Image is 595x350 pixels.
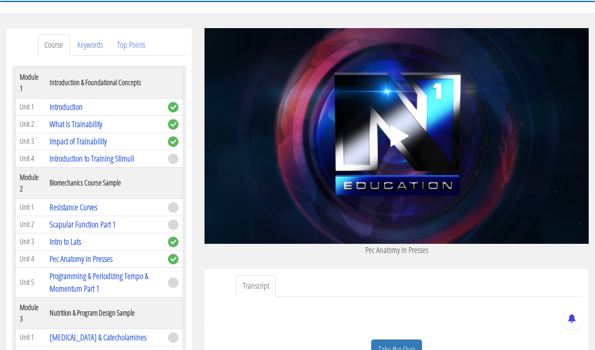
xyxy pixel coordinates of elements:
[45,167,164,199] th: Biomechanics Course Sample
[16,150,46,167] td: Unit 4
[16,216,46,233] td: Unit 2
[16,250,46,267] td: Unit 4
[50,236,81,247] a: Intro to Lats
[50,136,107,147] a: Impact of Trainability
[16,133,46,150] td: Unit 3
[45,67,164,98] th: Introduction & Foundational Concepts
[168,136,178,147] span: complete
[38,34,70,56] a: Course
[50,201,97,213] a: Resistance Curves
[50,153,134,164] a: Introduction to Training Stimuli
[204,244,589,256] p: Pec Anatomy In Presses
[45,297,164,329] th: Nutrition & Program Design Sample
[50,118,102,130] a: What is Trainability
[110,34,152,56] a: Top Points
[16,98,46,115] td: Unit 1
[168,237,178,247] span: complete
[16,167,46,199] th: Module 2
[16,267,46,297] td: Unit 5
[50,101,83,112] a: Introduction
[168,119,178,130] span: complete
[50,332,147,343] a: [MEDICAL_DATA] & Catecholamines
[16,67,46,98] th: Module 1
[236,275,276,297] a: Transcript
[168,254,178,264] span: complete
[168,102,178,112] span: complete
[50,219,116,230] a: Scapular Function Part 1
[16,199,46,216] td: Unit 1
[71,34,110,56] a: Keywords
[16,329,46,346] td: Unit 1
[16,233,46,250] td: Unit 3
[16,297,46,329] th: Module 3
[50,270,148,294] a: Programming & Periodizing Tempo & Momentum Part 1
[16,115,46,133] td: Unit 2
[50,253,113,264] a: Pec Anatomy In Presses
